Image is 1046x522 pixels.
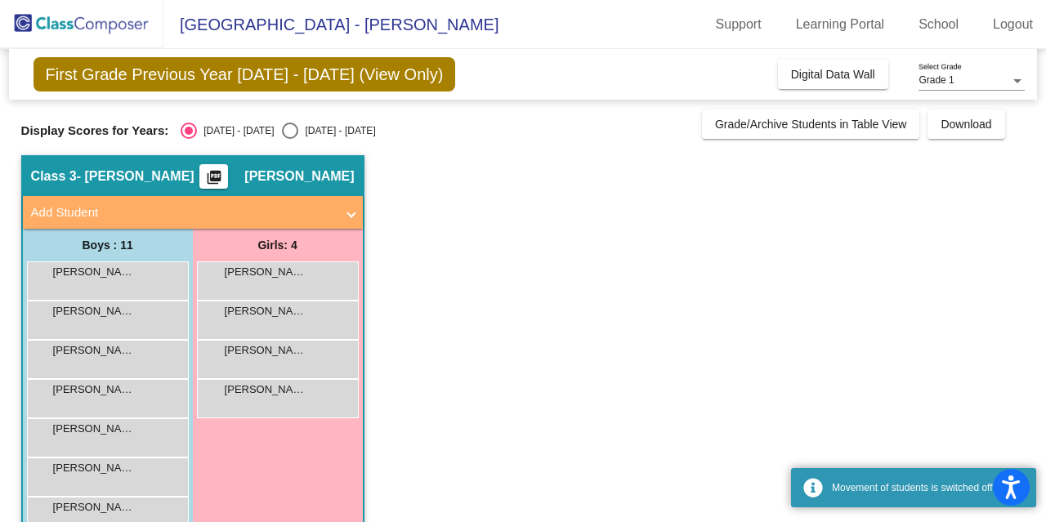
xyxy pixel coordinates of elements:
div: [DATE] - [DATE] [298,123,375,138]
button: Grade/Archive Students in Table View [702,109,920,139]
span: First Grade Previous Year [DATE] - [DATE] (View Only) [34,57,456,91]
div: Movement of students is switched off [832,480,1024,495]
span: Grade/Archive Students in Table View [715,118,907,131]
span: Digital Data Wall [791,68,875,81]
a: School [905,11,972,38]
mat-icon: picture_as_pdf [204,169,224,192]
span: [PERSON_NAME] [225,303,306,319]
span: - [PERSON_NAME] [77,168,194,185]
span: [GEOGRAPHIC_DATA] - [PERSON_NAME] [163,11,498,38]
span: [PERSON_NAME] [53,342,135,359]
button: Download [928,109,1004,139]
span: Display Scores for Years: [21,123,169,138]
span: [PERSON_NAME] [53,460,135,476]
button: Print Students Details [199,164,228,189]
span: [PERSON_NAME] [225,381,306,398]
div: Boys : 11 [23,229,193,261]
span: [PERSON_NAME] [225,342,306,359]
mat-radio-group: Select an option [181,123,375,139]
span: [PERSON_NAME] [53,421,135,437]
button: Digital Data Wall [778,60,888,89]
span: Grade 1 [919,74,954,86]
span: Class 3 [31,168,77,185]
span: [PERSON_NAME] [53,499,135,515]
mat-panel-title: Add Student [31,203,335,222]
div: [DATE] - [DATE] [197,123,274,138]
span: [PERSON_NAME] [53,264,135,280]
a: Learning Portal [783,11,898,38]
span: [PERSON_NAME] [53,381,135,398]
span: Download [941,118,991,131]
span: [PERSON_NAME] [244,168,354,185]
a: Support [703,11,775,38]
span: [PERSON_NAME] [225,264,306,280]
a: Logout [980,11,1046,38]
div: Girls: 4 [193,229,363,261]
span: [PERSON_NAME] [53,303,135,319]
mat-expansion-panel-header: Add Student [23,196,363,229]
